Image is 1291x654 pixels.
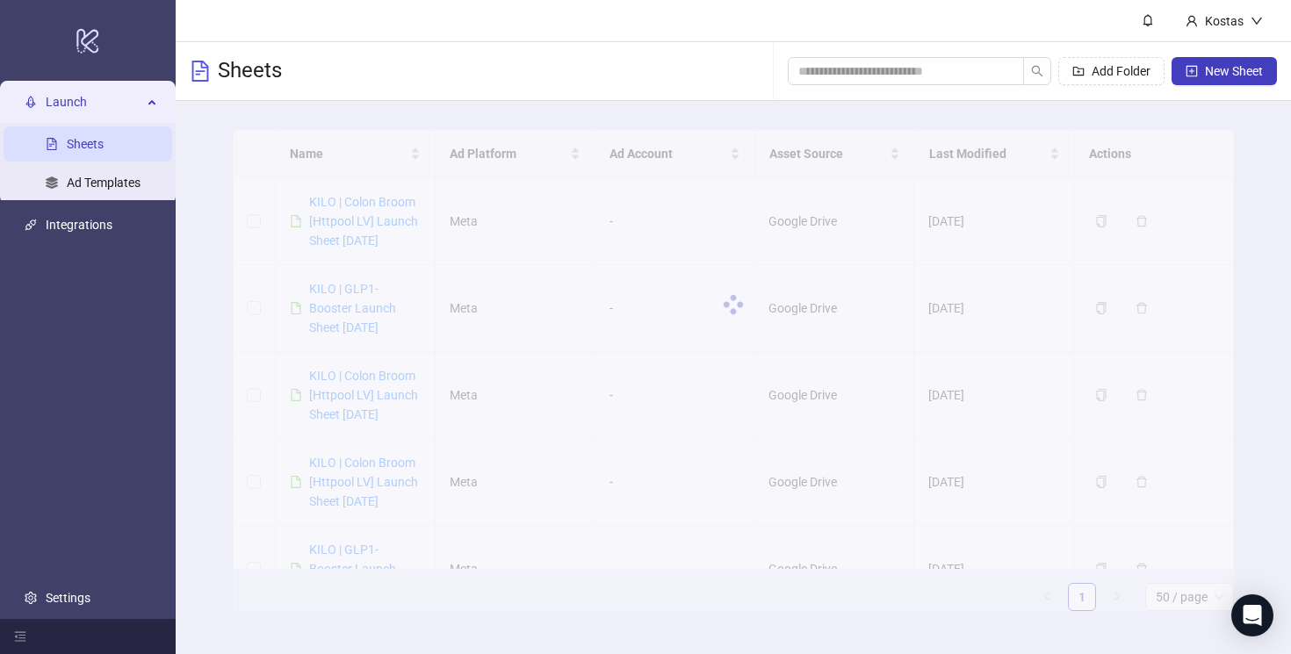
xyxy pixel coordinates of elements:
span: Add Folder [1092,64,1150,78]
a: Settings [46,591,90,605]
button: Add Folder [1058,57,1165,85]
span: file-text [190,61,211,82]
span: down [1251,15,1263,27]
a: Ad Templates [67,176,141,190]
span: bell [1142,14,1154,26]
h3: Sheets [218,57,282,85]
span: New Sheet [1205,64,1263,78]
span: Launch [46,84,142,119]
div: Open Intercom Messenger [1231,594,1273,636]
div: Kostas [1198,11,1251,31]
span: menu-fold [14,630,26,643]
span: search [1031,65,1043,77]
span: folder-add [1072,65,1085,77]
span: plus-square [1186,65,1198,77]
button: New Sheet [1172,57,1277,85]
a: Sheets [67,137,104,151]
span: user [1186,15,1198,27]
a: Integrations [46,218,112,232]
span: rocket [25,96,37,108]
